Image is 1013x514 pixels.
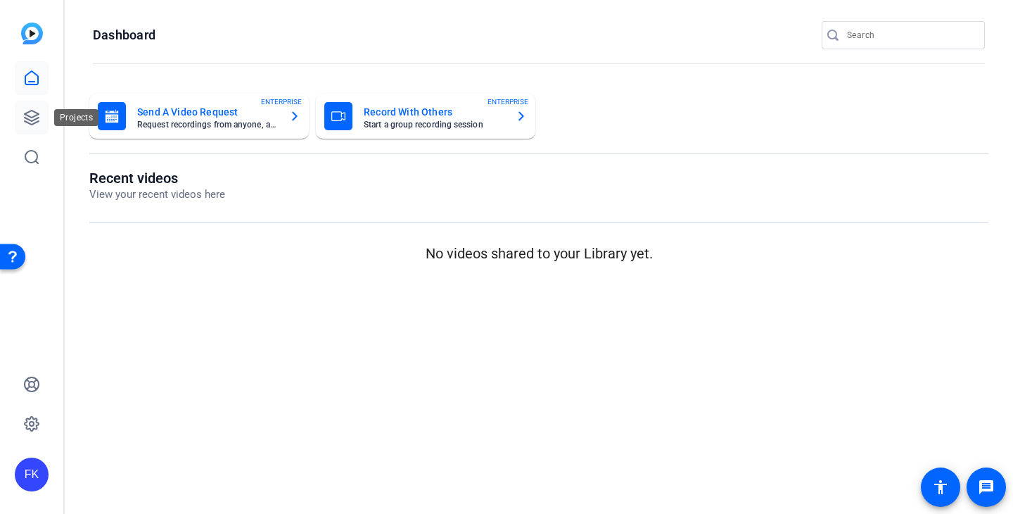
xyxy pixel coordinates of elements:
button: Record With OthersStart a group recording sessionENTERPRISE [316,94,535,139]
input: Search [847,27,974,44]
p: View your recent videos here [89,187,225,203]
mat-card-title: Record With Others [364,104,504,120]
img: blue-gradient.svg [21,23,43,44]
div: FK [15,458,49,491]
mat-icon: accessibility [932,479,949,496]
span: ENTERPRISE [261,96,302,107]
mat-card-title: Send A Video Request [137,104,278,120]
div: Projects [54,109,98,126]
mat-card-subtitle: Request recordings from anyone, anywhere [137,120,278,129]
button: Send A Video RequestRequest recordings from anyone, anywhereENTERPRISE [89,94,309,139]
span: ENTERPRISE [488,96,528,107]
h1: Dashboard [93,27,155,44]
mat-icon: message [978,479,995,496]
h1: Recent videos [89,170,225,187]
mat-card-subtitle: Start a group recording session [364,120,504,129]
p: No videos shared to your Library yet. [89,243,988,264]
